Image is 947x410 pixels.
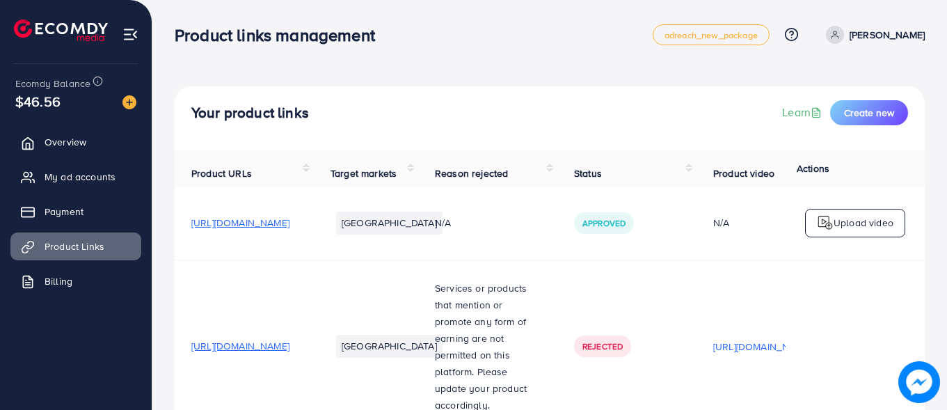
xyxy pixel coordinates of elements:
img: image [898,361,940,403]
a: My ad accounts [10,163,141,191]
h3: Product links management [175,25,386,45]
span: Ecomdy Balance [15,77,90,90]
span: Billing [45,274,72,288]
img: logo [14,19,108,41]
span: Create new [844,106,894,120]
span: Product URLs [191,166,252,180]
a: Overview [10,128,141,156]
span: Actions [797,161,829,175]
span: Payment [45,205,83,219]
a: [PERSON_NAME] [820,26,925,44]
p: [URL][DOMAIN_NAME] [713,338,811,355]
img: image [122,95,136,109]
button: Create new [830,100,908,125]
a: Learn [782,104,825,120]
p: Upload video [834,214,893,231]
p: [PERSON_NAME] [850,26,925,43]
span: Product Links [45,239,104,253]
span: My ad accounts [45,170,116,184]
span: Status [574,166,602,180]
span: adreach_new_package [665,31,758,40]
a: Billing [10,267,141,295]
a: adreach_new_package [653,24,770,45]
img: logo [817,214,834,231]
span: Rejected [582,340,623,352]
span: Approved [582,217,626,229]
span: Overview [45,135,86,149]
a: Payment [10,198,141,226]
a: Product Links [10,232,141,260]
span: Target markets [331,166,397,180]
h4: Your product links [191,104,309,122]
li: [GEOGRAPHIC_DATA] [336,335,443,357]
span: [URL][DOMAIN_NAME] [191,339,289,353]
div: N/A [713,216,811,230]
span: $46.56 [15,91,61,111]
span: Product video [713,166,774,180]
span: N/A [435,216,451,230]
span: Reason rejected [435,166,508,180]
span: [URL][DOMAIN_NAME] [191,216,289,230]
img: menu [122,26,138,42]
li: [GEOGRAPHIC_DATA] [336,212,443,234]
